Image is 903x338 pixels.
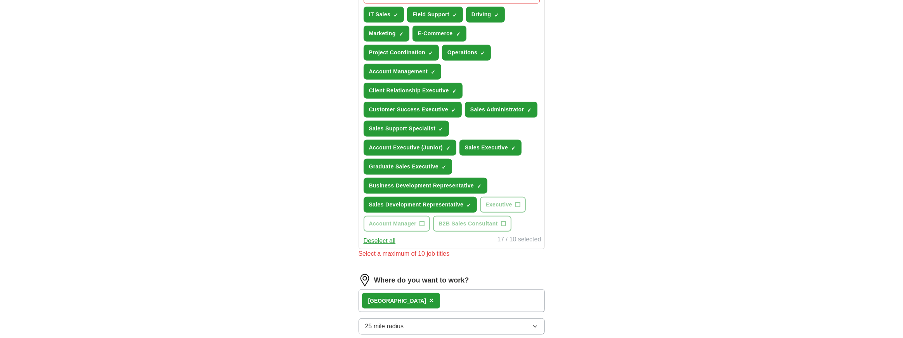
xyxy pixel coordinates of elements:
[365,322,404,331] span: 25 mile radius
[466,202,471,208] span: ✓
[480,197,526,213] button: Executive
[465,102,537,118] button: Sales Administrator✓
[369,182,474,190] span: Business Development Representative
[442,164,446,170] span: ✓
[485,201,512,209] span: Executive
[466,7,505,23] button: Driving✓
[470,106,524,114] span: Sales Administrator
[359,318,545,335] button: 25 mile radius
[497,235,541,246] div: 17 / 10 selected
[429,296,434,305] span: ×
[433,216,511,232] button: B2B Sales Consultant
[399,31,404,37] span: ✓
[364,140,456,156] button: Account Executive (Junior)✓
[369,87,449,95] span: Client Relationship Executive
[364,216,430,232] button: Account Manager
[369,220,417,228] span: Account Manager
[511,145,516,151] span: ✓
[428,50,433,56] span: ✓
[527,107,532,113] span: ✓
[418,29,453,38] span: E-Commerce
[364,7,404,23] button: IT Sales✓
[359,249,545,258] div: Select a maximum of 10 job titles
[374,275,469,286] label: Where do you want to work?
[364,83,463,99] button: Client Relationship Executive✓
[364,178,488,194] button: Business Development Representative✓
[369,125,436,133] span: Sales Support Specialist
[413,26,466,42] button: E-Commerce✓
[364,121,449,137] button: Sales Support Specialist✓
[456,31,461,37] span: ✓
[451,107,456,113] span: ✓
[494,12,499,18] span: ✓
[369,144,443,152] span: Account Executive (Junior)
[447,49,477,57] span: Operations
[480,50,485,56] span: ✓
[413,10,449,19] span: Field Support
[407,7,463,23] button: Field Support✓
[359,274,371,286] img: location.png
[369,106,448,114] span: Customer Success Executive
[439,220,497,228] span: B2B Sales Consultant
[364,197,477,213] button: Sales Development Representative✓
[431,69,435,75] span: ✓
[442,45,491,61] button: Operations✓
[364,26,409,42] button: Marketing✓
[364,236,396,246] button: Deselect all
[452,12,457,18] span: ✓
[364,45,439,61] button: Project Coordination✓
[446,145,451,151] span: ✓
[364,159,452,175] button: Graduate Sales Executive✓
[369,29,396,38] span: Marketing
[368,297,426,305] div: [GEOGRAPHIC_DATA]
[465,144,508,152] span: Sales Executive
[452,88,457,94] span: ✓
[459,140,522,156] button: Sales Executive✓
[471,10,491,19] span: Driving
[369,201,464,209] span: Sales Development Representative
[369,10,391,19] span: IT Sales
[369,68,428,76] span: Account Management
[393,12,398,18] span: ✓
[369,163,439,171] span: Graduate Sales Executive
[364,102,462,118] button: Customer Success Executive✓
[477,183,482,189] span: ✓
[439,126,443,132] span: ✓
[364,64,442,80] button: Account Management✓
[429,295,434,307] button: ×
[369,49,425,57] span: Project Coordination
